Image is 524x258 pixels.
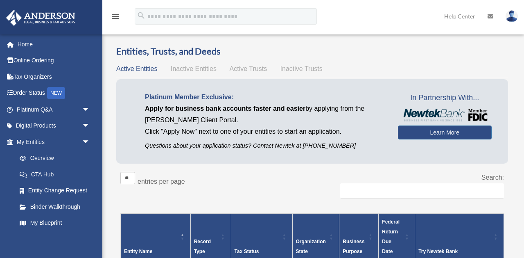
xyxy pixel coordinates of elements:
[418,247,491,256] div: Try Newtek Bank
[138,178,185,185] label: entries per page
[194,239,211,254] span: Record Type
[296,239,326,254] span: Organization State
[402,109,488,121] img: NewtekBankLogoSM.png
[382,219,400,254] span: Federal Return Due Date
[343,239,364,254] span: Business Purpose
[124,249,152,254] span: Entity Name
[11,166,98,183] a: CTA Hub
[398,126,492,139] a: Learn More
[145,105,305,112] span: Apply for business bank accounts faster and easier
[137,11,146,20] i: search
[6,134,98,150] a: My Entitiesarrow_drop_down
[82,118,98,135] span: arrow_drop_down
[11,199,98,215] a: Binder Walkthrough
[47,87,65,99] div: NEW
[11,183,98,199] a: Entity Change Request
[116,65,157,72] span: Active Entities
[82,134,98,151] span: arrow_drop_down
[11,150,94,167] a: Overview
[6,36,102,53] a: Home
[145,91,386,103] p: Platinum Member Exclusive:
[171,65,217,72] span: Inactive Entities
[82,101,98,118] span: arrow_drop_down
[111,11,120,21] i: menu
[235,249,259,254] span: Tax Status
[6,118,102,134] a: Digital Productsarrow_drop_down
[6,85,102,102] a: Order StatusNEW
[145,103,386,126] p: by applying from the [PERSON_NAME] Client Portal.
[6,101,102,118] a: Platinum Q&Aarrow_drop_down
[145,141,386,151] p: Questions about your application status? Contact Newtek at [PHONE_NUMBER]
[230,65,267,72] span: Active Trusts
[6,53,102,69] a: Online Ordering
[398,91,492,105] span: In Partnership With...
[11,215,98,231] a: My Blueprint
[506,10,518,22] img: User Pic
[4,10,78,26] img: Anderson Advisors Platinum Portal
[481,174,504,181] label: Search:
[280,65,323,72] span: Inactive Trusts
[6,68,102,85] a: Tax Organizers
[145,126,386,137] p: Click "Apply Now" next to one of your entities to start an application.
[116,45,508,58] h3: Entities, Trusts, and Deeds
[111,14,120,21] a: menu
